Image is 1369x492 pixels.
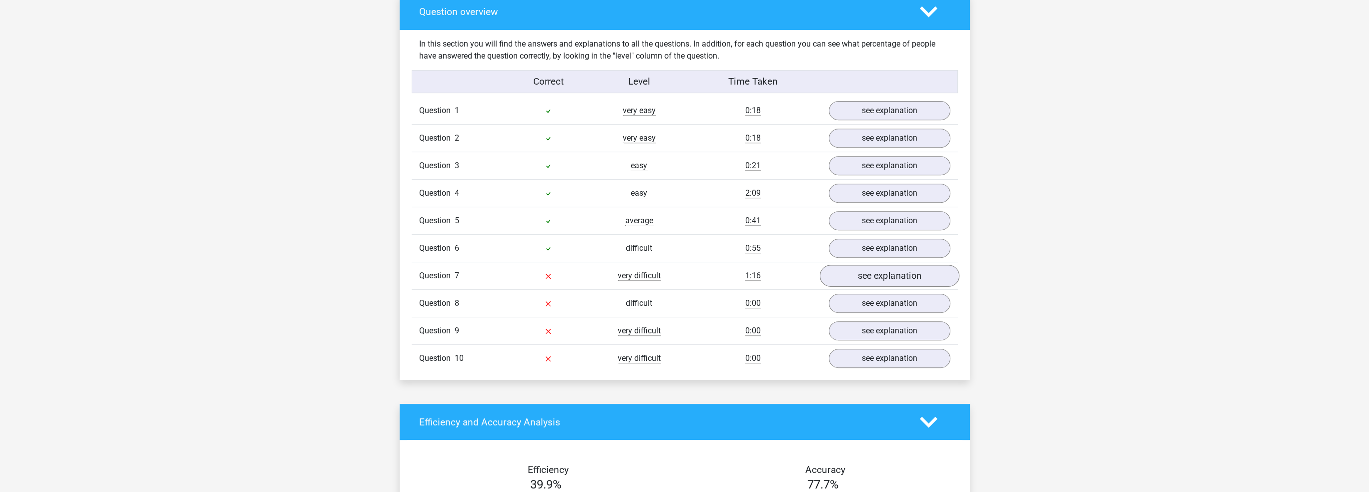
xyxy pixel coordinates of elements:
span: 0:18 [745,133,761,143]
span: Question [419,352,455,364]
span: 0:21 [745,161,761,171]
span: 2 [455,133,459,143]
span: difficult [626,243,652,253]
span: very difficult [618,326,661,336]
span: Question [419,187,455,199]
span: 0:00 [745,298,761,308]
span: 2:09 [745,188,761,198]
span: 8 [455,298,459,308]
span: 0:41 [745,216,761,226]
span: 7 [455,271,459,280]
span: Question [419,105,455,117]
span: 0:00 [745,326,761,336]
h4: Efficiency and Accuracy Analysis [419,416,905,428]
div: Time Taken [684,75,821,89]
span: easy [631,188,647,198]
a: see explanation [829,321,950,340]
a: see explanation [829,239,950,258]
span: very easy [623,133,656,143]
span: Question [419,132,455,144]
div: In this section you will find the answers and explanations to all the questions. In addition, for... [412,38,958,62]
span: average [625,216,653,226]
span: 1 [455,106,459,115]
span: difficult [626,298,652,308]
h4: Question overview [419,6,905,18]
a: see explanation [829,156,950,175]
span: very easy [623,106,656,116]
span: 9 [455,326,459,335]
a: see explanation [829,184,950,203]
span: very difficult [618,353,661,363]
h4: Efficiency [419,464,677,475]
a: see explanation [829,211,950,230]
span: 0:18 [745,106,761,116]
span: 3 [455,161,459,170]
a: see explanation [819,265,959,287]
span: 1:16 [745,271,761,281]
span: 0:00 [745,353,761,363]
a: see explanation [829,294,950,313]
span: 0:55 [745,243,761,253]
span: 5 [455,216,459,225]
span: 77.7% [807,477,839,491]
span: very difficult [618,271,661,281]
div: Level [594,75,685,89]
h4: Accuracy [696,464,954,475]
span: 39.9% [530,477,562,491]
a: see explanation [829,349,950,368]
span: Question [419,270,455,282]
span: Question [419,297,455,309]
a: see explanation [829,129,950,148]
span: Question [419,160,455,172]
span: 6 [455,243,459,253]
span: Question [419,325,455,337]
span: 4 [455,188,459,198]
div: Correct [503,75,594,89]
span: Question [419,215,455,227]
a: see explanation [829,101,950,120]
span: Question [419,242,455,254]
span: easy [631,161,647,171]
span: 10 [455,353,464,363]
